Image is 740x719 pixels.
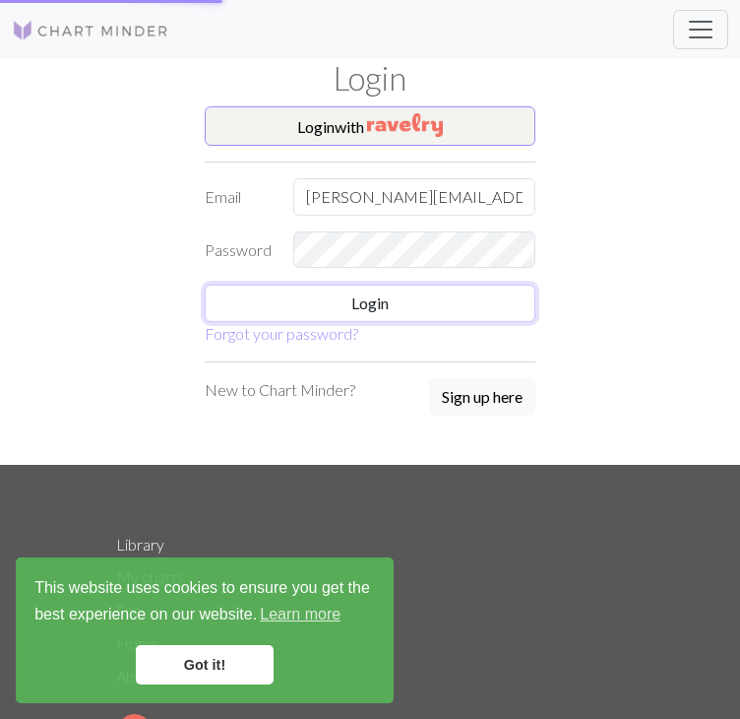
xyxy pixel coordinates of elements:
[257,600,343,629] a: learn more about cookies
[673,10,728,49] button: Toggle navigation
[205,285,535,322] button: Login
[205,324,358,343] a: Forgot your password?
[367,113,443,137] img: Ravelry
[16,557,394,703] div: cookieconsent
[205,378,355,402] p: New to Chart Minder?
[205,106,535,146] button: Loginwith
[104,59,636,98] h1: Login
[429,378,535,416] button: Sign up here
[34,576,375,629] span: This website uses cookies to ensure you get the best experience on our website.
[193,231,281,269] label: Password
[193,178,281,216] label: Email
[136,645,274,685] a: dismiss cookie message
[12,19,169,42] img: Logo
[429,378,535,418] a: Sign up here
[116,535,164,554] a: Library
